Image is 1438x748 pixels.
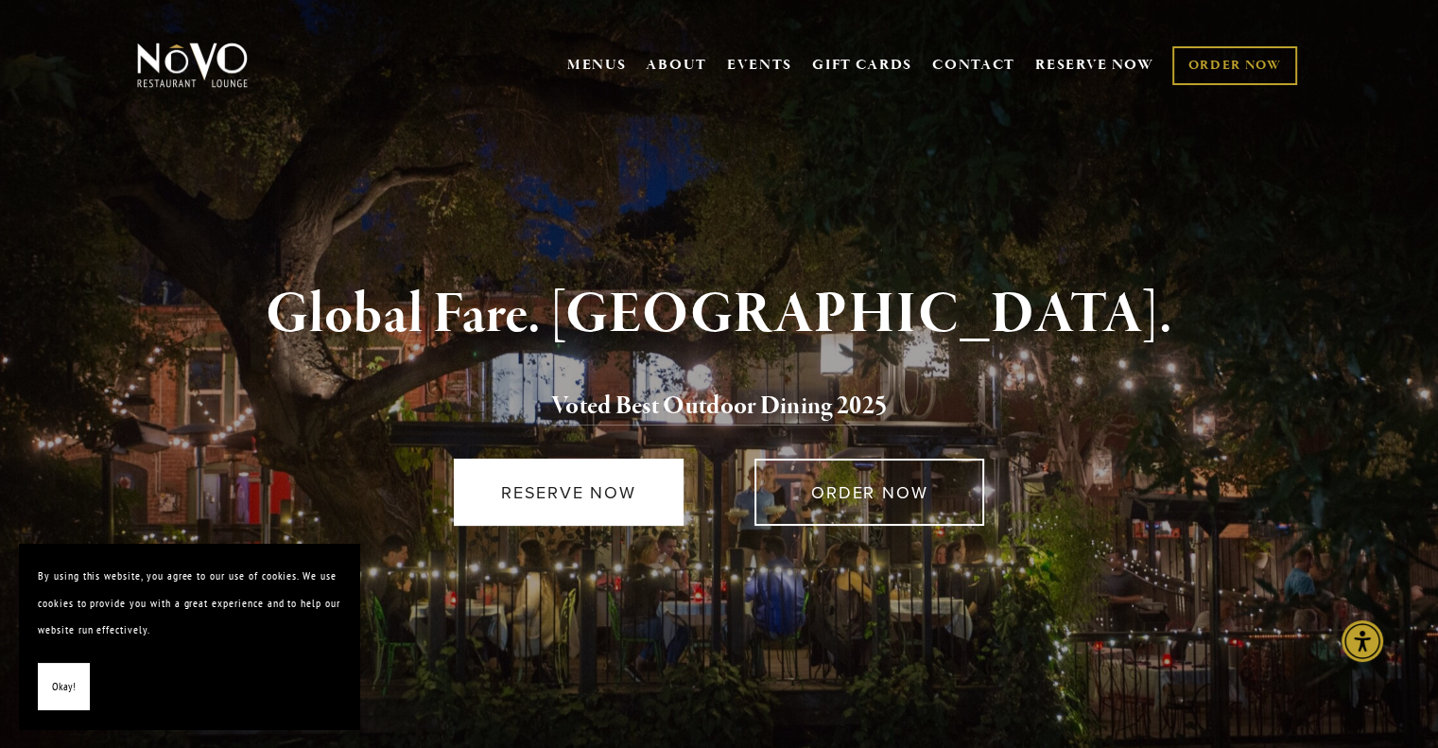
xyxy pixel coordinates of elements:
[52,673,76,701] span: Okay!
[1035,47,1154,83] a: RESERVE NOW
[19,544,359,729] section: Cookie banner
[646,56,707,75] a: ABOUT
[133,42,251,89] img: Novo Restaurant &amp; Lounge
[1172,46,1296,85] a: ORDER NOW
[727,56,792,75] a: EVENTS
[754,459,984,526] a: ORDER NOW
[454,459,684,526] a: RESERVE NOW
[551,390,875,426] a: Voted Best Outdoor Dining 202
[567,56,627,75] a: MENUS
[38,663,90,711] button: Okay!
[932,47,1015,83] a: CONTACT
[1342,620,1383,662] div: Accessibility Menu
[812,47,912,83] a: GIFT CARDS
[266,279,1172,351] strong: Global Fare. [GEOGRAPHIC_DATA].
[38,563,340,644] p: By using this website, you agree to our use of cookies. We use cookies to provide you with a grea...
[168,387,1271,426] h2: 5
